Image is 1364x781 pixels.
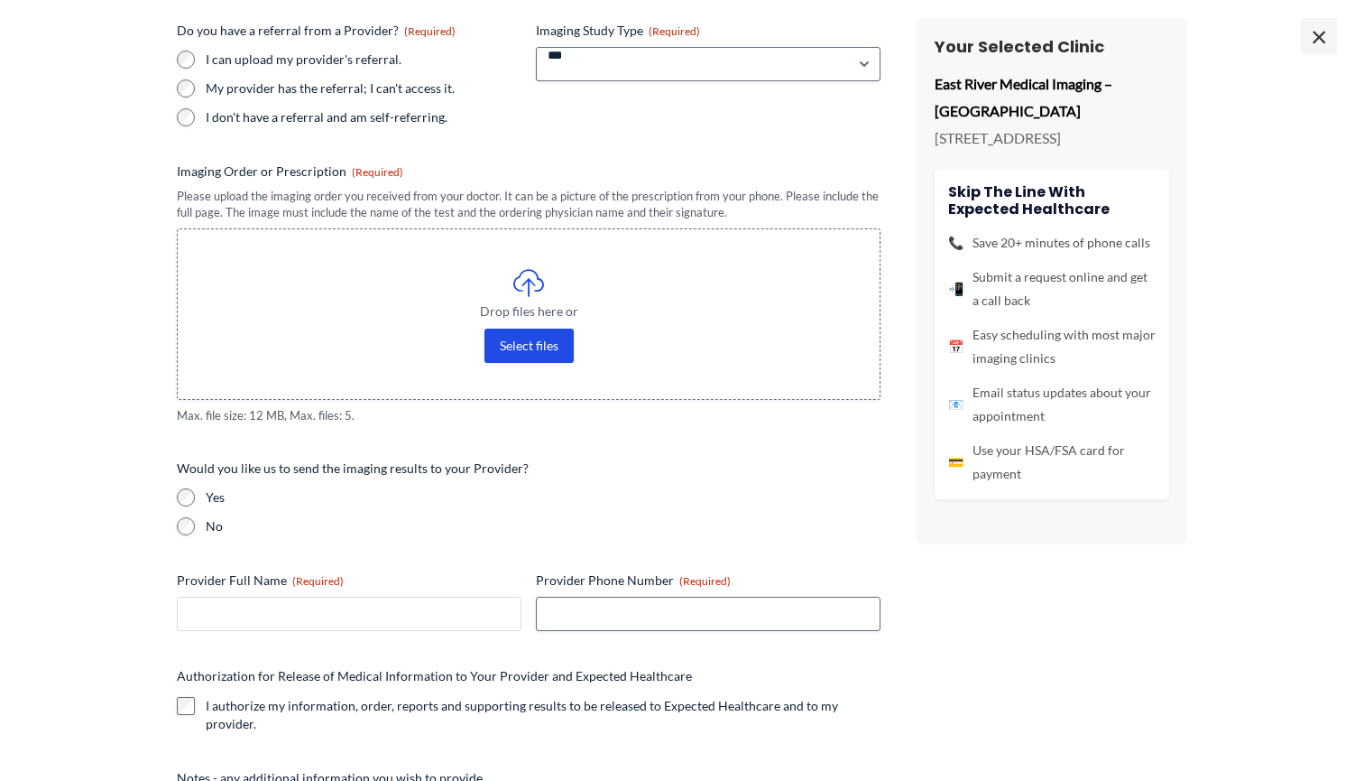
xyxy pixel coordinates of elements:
label: No [206,517,880,535]
legend: Authorization for Release of Medical Information to Your Provider and Expected Healthcare [177,667,692,685]
button: select files, imaging order or prescription(required) [484,329,574,363]
span: 📧 [948,393,963,416]
li: Save 20+ minutes of phone calls [948,231,1156,255]
h3: Your Selected Clinic [935,36,1169,57]
h4: Skip the line with Expected Healthcare [948,183,1156,218]
span: (Required) [649,24,700,38]
span: (Required) [679,574,731,588]
legend: Do you have a referral from a Provider? [177,22,456,40]
span: × [1301,18,1337,54]
span: 📞 [948,231,963,255]
li: Use your HSA/FSA card for payment [948,439,1156,486]
label: My provider has the referral; I can't access it. [206,79,521,98]
span: (Required) [292,574,344,588]
legend: Would you like us to send the imaging results to your Provider? [177,460,529,478]
label: I can upload my provider's referral. [206,51,521,69]
span: (Required) [352,165,403,179]
label: Provider Full Name [177,572,521,590]
label: I don't have a referral and am self-referring. [206,108,521,126]
li: Easy scheduling with most major imaging clinics [948,323,1156,370]
span: (Required) [404,24,456,38]
span: 💳 [948,451,963,474]
p: East River Medical Imaging – [GEOGRAPHIC_DATA] [935,70,1169,124]
li: Email status updates about your appointment [948,381,1156,428]
label: Imaging Order or Prescription [177,163,880,181]
span: Max. file size: 12 MB, Max. files: 5. [177,407,880,424]
p: [STREET_ADDRESS] [935,125,1169,152]
span: Drop files here or [214,305,843,318]
label: I authorize my information, order, reports and supporting results to be released to Expected Heal... [206,697,880,733]
div: Please upload the imaging order you received from your doctor. It can be a picture of the prescri... [177,188,880,221]
span: 📲 [948,277,963,301]
label: Imaging Study Type [536,22,880,40]
label: Yes [206,488,880,507]
li: Submit a request online and get a call back [948,265,1156,312]
label: Provider Phone Number [536,572,880,590]
span: 📅 [948,335,963,358]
